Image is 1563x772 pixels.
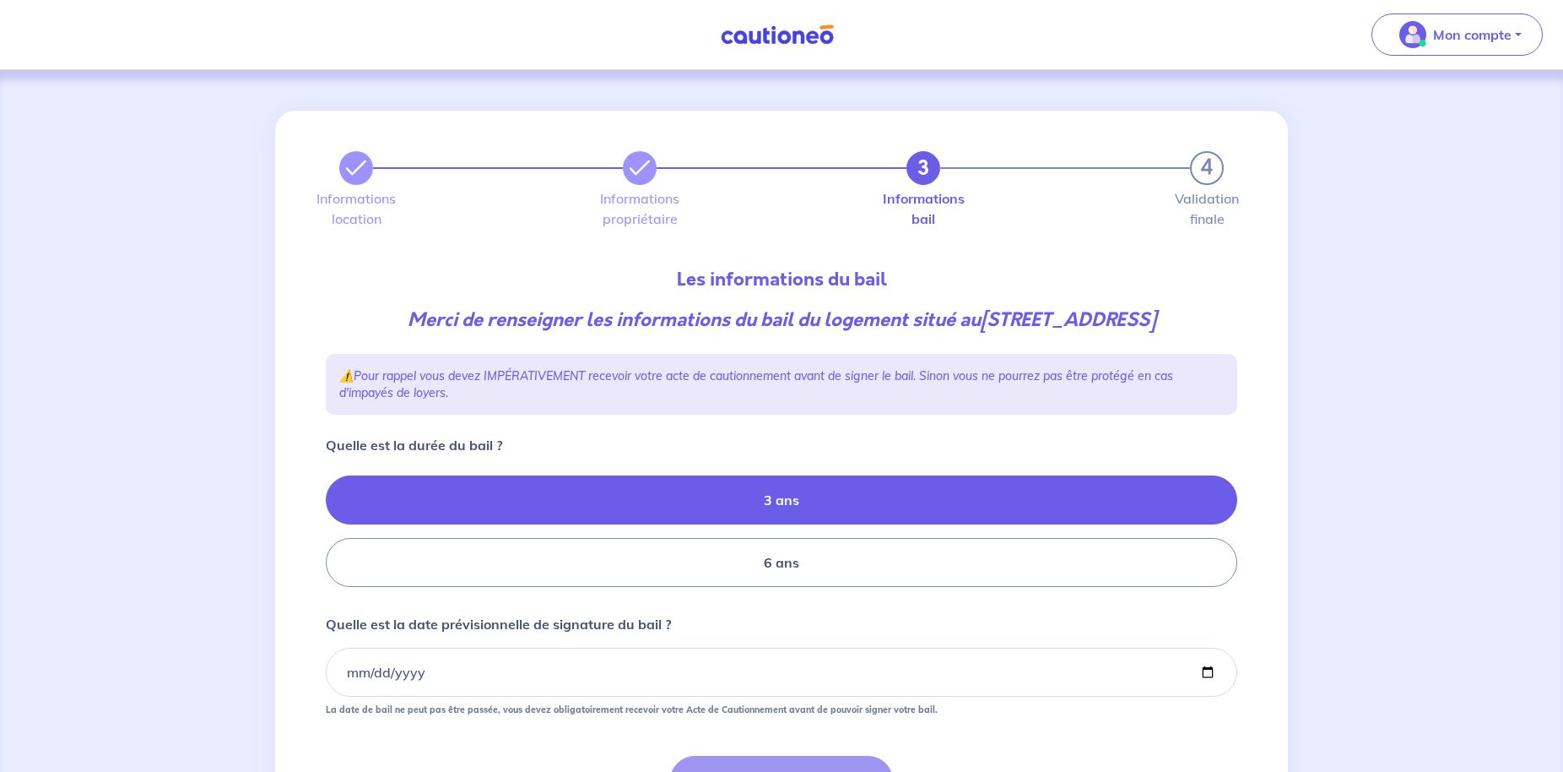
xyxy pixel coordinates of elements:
em: Merci de renseigner les informations du bail du logement situé au [408,307,1155,333]
p: Mon compte [1433,24,1512,45]
input: contract-date-placeholder [326,648,1237,697]
button: illu_account_valid_menu.svgMon compte [1371,14,1543,56]
p: Les informations du bail [326,266,1237,293]
label: 6 ans [326,538,1237,587]
strong: [STREET_ADDRESS] [981,307,1155,333]
label: Informations propriétaire [623,192,657,226]
img: Cautioneo [714,24,841,46]
p: Quelle est la durée du bail ? [326,435,502,455]
strong: La date de bail ne peut pas être passée, vous devez obligatoirement recevoir votre Acte de Cautio... [326,704,938,715]
label: Informations location [339,192,373,226]
label: 3 ans [326,476,1237,525]
p: ⚠️ [339,367,1224,401]
label: Validation finale [1190,192,1224,226]
img: illu_account_valid_menu.svg [1399,21,1426,48]
label: Informations bail [906,192,940,226]
em: Pour rappel vous devez IMPÉRATIVEMENT recevoir votre acte de cautionnement avant de signer le bai... [339,368,1173,400]
p: Quelle est la date prévisionnelle de signature du bail ? [326,614,671,634]
button: 3 [906,151,940,185]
